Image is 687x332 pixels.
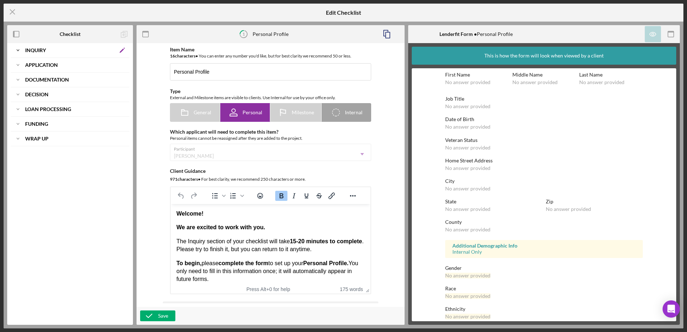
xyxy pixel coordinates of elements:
[445,265,643,271] div: Gender
[194,110,211,115] span: General
[25,122,48,126] b: Funding
[60,31,80,37] b: Checklist
[25,48,46,52] b: Inquiry
[6,20,94,26] strong: We are excited to work with you.
[579,79,624,85] div: No answer provided
[119,34,192,40] strong: 15-20 minutes to complete
[253,31,289,37] div: Personal Profile
[170,94,371,101] div: External and Milestone items are visible to clients. Use Internal for use by your office only.
[292,110,314,115] span: Milestone
[326,9,361,16] h5: Edit Checklist
[170,176,200,182] b: 971 character s •
[243,110,262,115] span: Personal
[445,227,490,232] div: No answer provided
[237,286,300,292] div: Press Alt+0 for help
[439,31,513,37] div: Personal Profile
[445,79,490,85] div: No answer provided
[170,53,198,59] b: 16 character s •
[445,103,490,109] div: No answer provided
[170,176,371,183] div: For best clarity, we recommend 250 characters or more.
[340,286,363,292] button: 175 words
[140,310,175,321] button: Save
[363,285,370,294] div: Press the Up and Down arrow keys to resize the editor.
[25,78,69,82] b: Documentation
[445,286,643,291] div: Race
[170,52,371,60] div: You can enter any number you'd like, but for best clarity we recommend 50 or less.
[227,191,245,201] div: Numbered list
[171,204,370,285] iframe: Rich Text Area
[452,243,636,249] div: Additional Demographic Info
[254,191,266,201] button: Emojis
[445,124,490,130] div: No answer provided
[175,191,187,201] button: Undo
[25,107,71,111] b: Loan Processing
[445,206,490,212] div: No answer provided
[170,47,371,52] div: Item Name
[6,55,194,79] p: please to set up your You only need to fill in this information once; it will automatically appea...
[288,191,300,201] button: Italic
[445,158,643,163] div: Home Street Address
[445,186,490,192] div: No answer provided
[243,32,245,36] tspan: 1
[25,63,58,67] b: Application
[133,56,178,62] strong: Personal Profile.
[484,47,604,65] div: This is how the form will look when viewed by a client
[579,72,643,78] div: Last Name
[445,219,643,225] div: County
[313,191,325,201] button: Strikethrough
[6,6,194,22] div: Thanks for knocking out your personal profile within our application platform!
[6,56,31,62] strong: To begin,
[347,191,359,201] button: Reveal or hide additional toolbar items
[275,191,287,201] button: Bold
[25,137,49,141] b: Wrap up
[6,33,194,50] p: The Inquiry section of your checklist will take . Please try to finish it, but you can return to ...
[188,191,200,201] button: Redo
[439,31,477,37] b: Lenderfit Form •
[345,110,363,115] span: Internal
[452,249,636,255] div: Internal Only
[445,314,490,319] div: No answer provided
[170,135,371,142] div: Personal items cannot be reassigned after they are added to the project.
[445,137,643,143] div: Veteran Status
[326,191,338,201] button: Insert/edit link
[445,273,490,278] div: No answer provided
[445,199,542,204] div: State
[445,116,643,122] div: Date of Birth
[170,168,371,174] div: Client Guidance
[209,191,227,201] div: Bullet list
[445,306,643,312] div: Ethnicity
[512,72,576,78] div: Middle Name
[445,145,490,151] div: No answer provided
[48,56,98,62] strong: complete the form
[158,310,168,321] div: Save
[25,92,49,97] b: Decision
[300,191,313,201] button: Underline
[546,199,643,204] div: Zip
[445,165,490,171] div: No answer provided
[6,6,194,197] body: Rich Text Area. Press ALT-0 for help.
[445,96,643,102] div: Job Title
[170,88,371,94] div: Type
[6,6,194,38] body: Rich Text Area. Press ALT-0 for help.
[445,293,490,299] div: No answer provided
[6,6,33,13] strong: Welcome!
[445,72,509,78] div: First Name
[170,129,371,135] div: Which applicant will need to complete this item?
[663,300,680,318] div: Open Intercom Messenger
[512,79,558,85] div: No answer provided
[546,206,591,212] div: No answer provided
[445,178,643,184] div: City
